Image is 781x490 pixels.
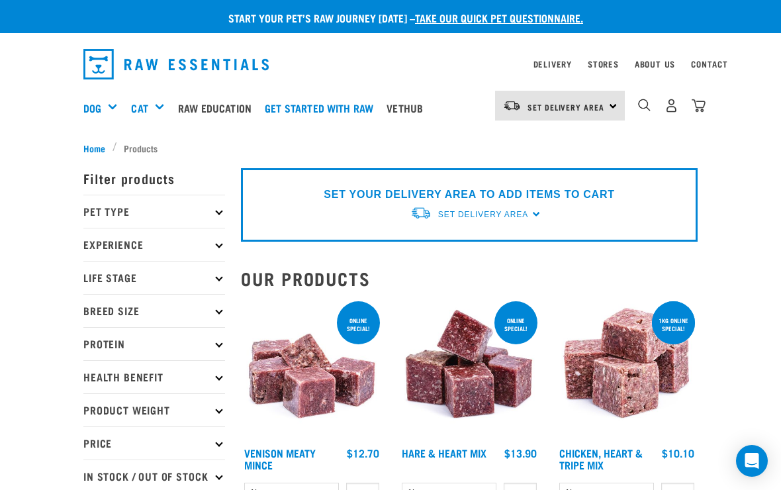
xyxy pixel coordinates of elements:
[559,450,643,467] a: Chicken, Heart & Tripe Mix
[337,311,380,338] div: ONLINE SPECIAL!
[83,49,269,79] img: Raw Essentials Logo
[556,299,698,440] img: 1062 Chicken Heart Tripe Mix 01
[83,141,105,155] span: Home
[383,81,433,134] a: Vethub
[244,450,316,467] a: Venison Meaty Mince
[83,141,113,155] a: Home
[83,100,101,116] a: Dog
[665,99,678,113] img: user.png
[652,311,695,338] div: 1kg online special!
[83,393,225,426] p: Product Weight
[175,81,261,134] a: Raw Education
[736,445,768,477] div: Open Intercom Messenger
[528,105,604,109] span: Set Delivery Area
[131,100,148,116] a: Cat
[83,426,225,460] p: Price
[324,187,614,203] p: SET YOUR DELIVERY AREA TO ADD ITEMS TO CART
[635,62,675,66] a: About Us
[438,210,528,219] span: Set Delivery Area
[73,44,708,85] nav: dropdown navigation
[83,162,225,195] p: Filter products
[347,447,379,459] div: $12.70
[588,62,619,66] a: Stores
[83,261,225,294] p: Life Stage
[83,141,698,155] nav: breadcrumbs
[83,327,225,360] p: Protein
[410,206,432,220] img: van-moving.png
[638,99,651,111] img: home-icon-1@2x.png
[261,81,383,134] a: Get started with Raw
[494,311,537,338] div: ONLINE SPECIAL!
[504,447,537,459] div: $13.90
[398,299,540,440] img: Pile Of Cubed Hare Heart For Pets
[83,228,225,261] p: Experience
[503,100,521,112] img: van-moving.png
[415,15,583,21] a: take our quick pet questionnaire.
[241,268,698,289] h2: Our Products
[83,360,225,393] p: Health Benefit
[241,299,383,440] img: 1117 Venison Meat Mince 01
[83,195,225,228] p: Pet Type
[691,62,728,66] a: Contact
[533,62,572,66] a: Delivery
[83,294,225,327] p: Breed Size
[662,447,694,459] div: $10.10
[692,99,706,113] img: home-icon@2x.png
[402,450,486,456] a: Hare & Heart Mix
